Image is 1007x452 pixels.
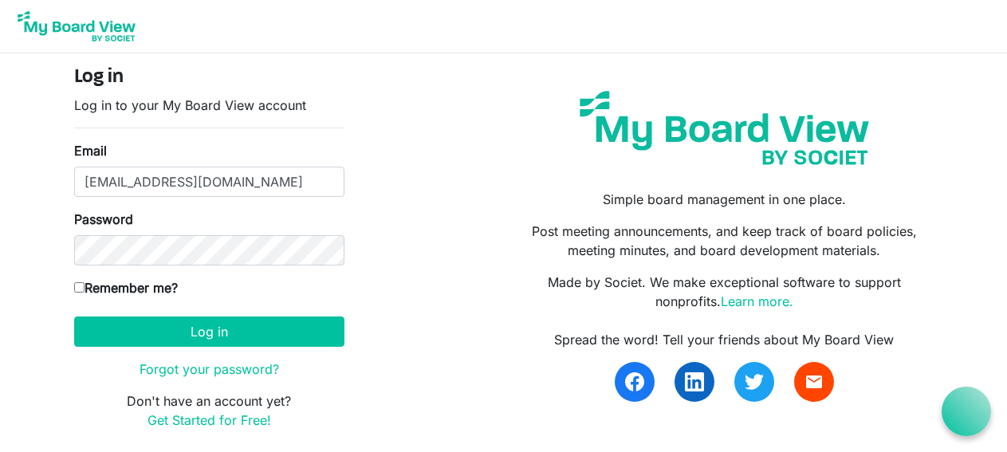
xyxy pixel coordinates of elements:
[74,278,178,297] label: Remember me?
[804,372,824,391] span: email
[74,316,344,347] button: Log in
[515,330,933,349] div: Spread the word! Tell your friends about My Board View
[568,79,881,177] img: my-board-view-societ.svg
[625,372,644,391] img: facebook.svg
[13,6,140,46] img: My Board View Logo
[140,361,279,377] a: Forgot your password?
[515,190,933,209] p: Simple board management in one place.
[148,412,271,428] a: Get Started for Free!
[745,372,764,391] img: twitter.svg
[794,362,834,402] a: email
[74,141,107,160] label: Email
[685,372,704,391] img: linkedin.svg
[74,66,344,89] h4: Log in
[721,293,793,309] a: Learn more.
[515,273,933,311] p: Made by Societ. We make exceptional software to support nonprofits.
[74,210,133,229] label: Password
[74,282,85,293] input: Remember me?
[74,96,344,115] p: Log in to your My Board View account
[515,222,933,260] p: Post meeting announcements, and keep track of board policies, meeting minutes, and board developm...
[74,391,344,430] p: Don't have an account yet?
